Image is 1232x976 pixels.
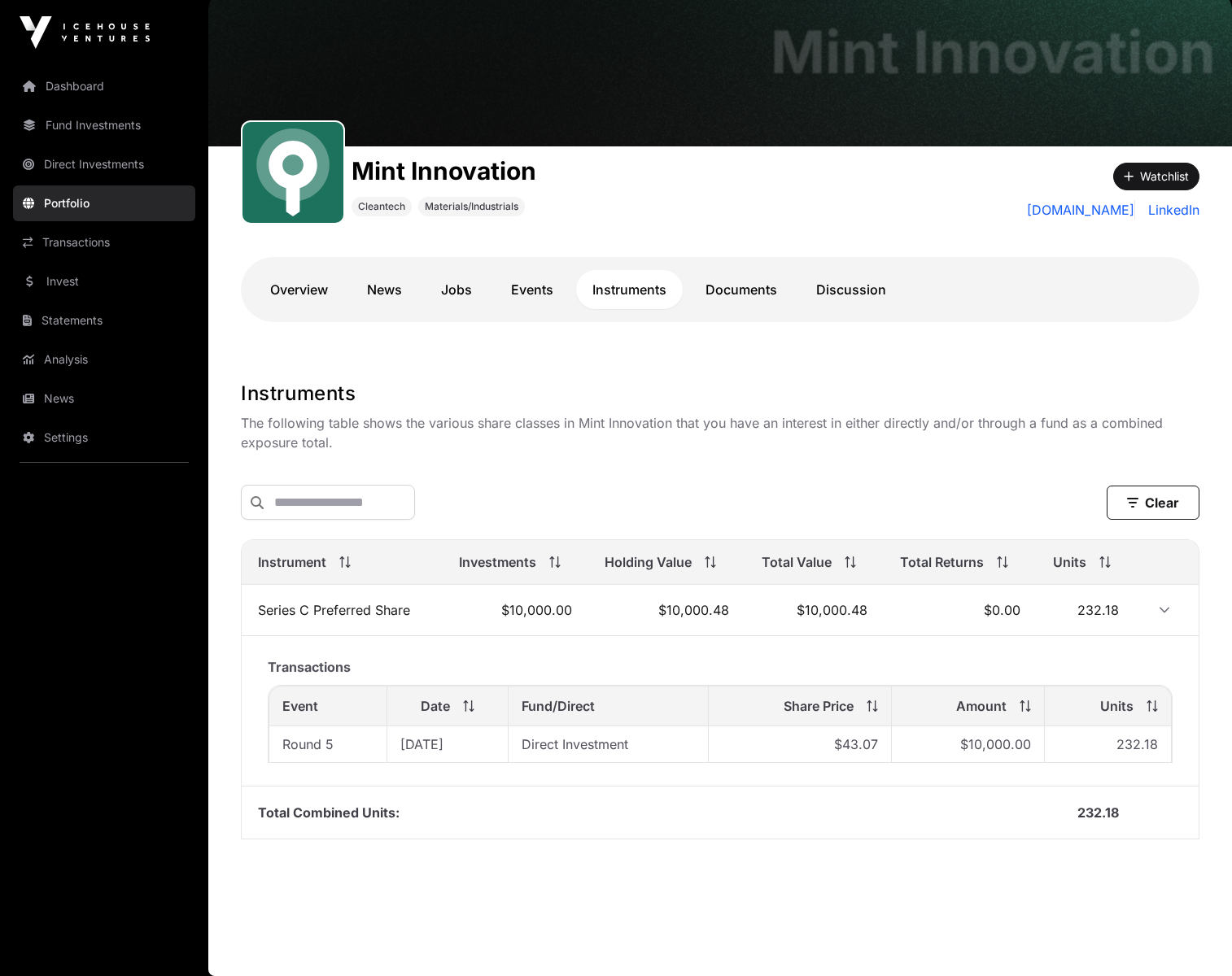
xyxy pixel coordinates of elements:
[1116,736,1158,752] span: 232.18
[1151,597,1177,623] button: Row Expanded
[800,270,902,309] a: Discussion
[495,270,570,309] a: Events
[605,552,692,572] span: Holding Value
[358,200,405,213] span: Cleantech
[13,68,195,104] a: Dashboard
[13,224,195,260] a: Transactions
[241,381,1199,407] h1: Instruments
[13,381,195,416] a: News
[900,552,984,572] span: Total Returns
[254,270,1186,309] nav: Tabs
[892,726,1045,763] td: $10,000.00
[576,270,683,309] a: Instruments
[588,585,745,636] td: $10,000.48
[13,264,195,299] a: Invest
[884,585,1037,636] td: $0.00
[1100,696,1134,716] span: Units
[1077,602,1119,618] span: 232.18
[13,185,195,221] a: Portfolio
[241,413,1199,452] p: The following table shows the various share classes in Mint Innovation that you have an interest ...
[20,16,150,49] img: Icehouse Ventures Logo
[834,736,878,752] span: $43.07
[771,23,1216,81] h1: Mint Innovation
[762,552,832,572] span: Total Value
[459,552,536,572] span: Investments
[13,107,195,143] a: Fund Investments
[13,420,195,455] a: Settings
[13,146,195,182] a: Direct Investments
[1077,804,1119,821] span: 232.18
[13,342,195,377] a: Analysis
[956,696,1007,716] span: Amount
[1151,898,1232,976] iframe: Chat Widget
[13,303,195,338] a: Statements
[268,659,351,675] span: Transactions
[522,736,628,752] span: Direct Investment
[258,804,400,821] span: Total Combined Units:
[282,696,318,716] span: Event
[1113,163,1199,190] button: Watchlist
[425,270,488,309] a: Jobs
[258,552,326,572] span: Instrument
[1142,200,1199,220] a: LinkedIn
[269,726,387,763] td: Round 5
[522,696,595,716] span: Fund/Direct
[242,585,443,636] td: Series C Preferred Share
[352,156,536,185] h1: Mint Innovation
[689,270,793,309] a: Documents
[421,696,450,716] span: Date
[351,270,418,309] a: News
[249,129,337,216] img: Mint.svg
[387,726,509,763] td: [DATE]
[745,585,884,636] td: $10,000.48
[1107,486,1199,520] button: Clear
[1027,200,1135,220] a: [DOMAIN_NAME]
[254,270,344,309] a: Overview
[1053,552,1086,572] span: Units
[784,696,854,716] span: Share Price
[443,585,589,636] td: $10,000.00
[425,200,518,213] span: Materials/Industrials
